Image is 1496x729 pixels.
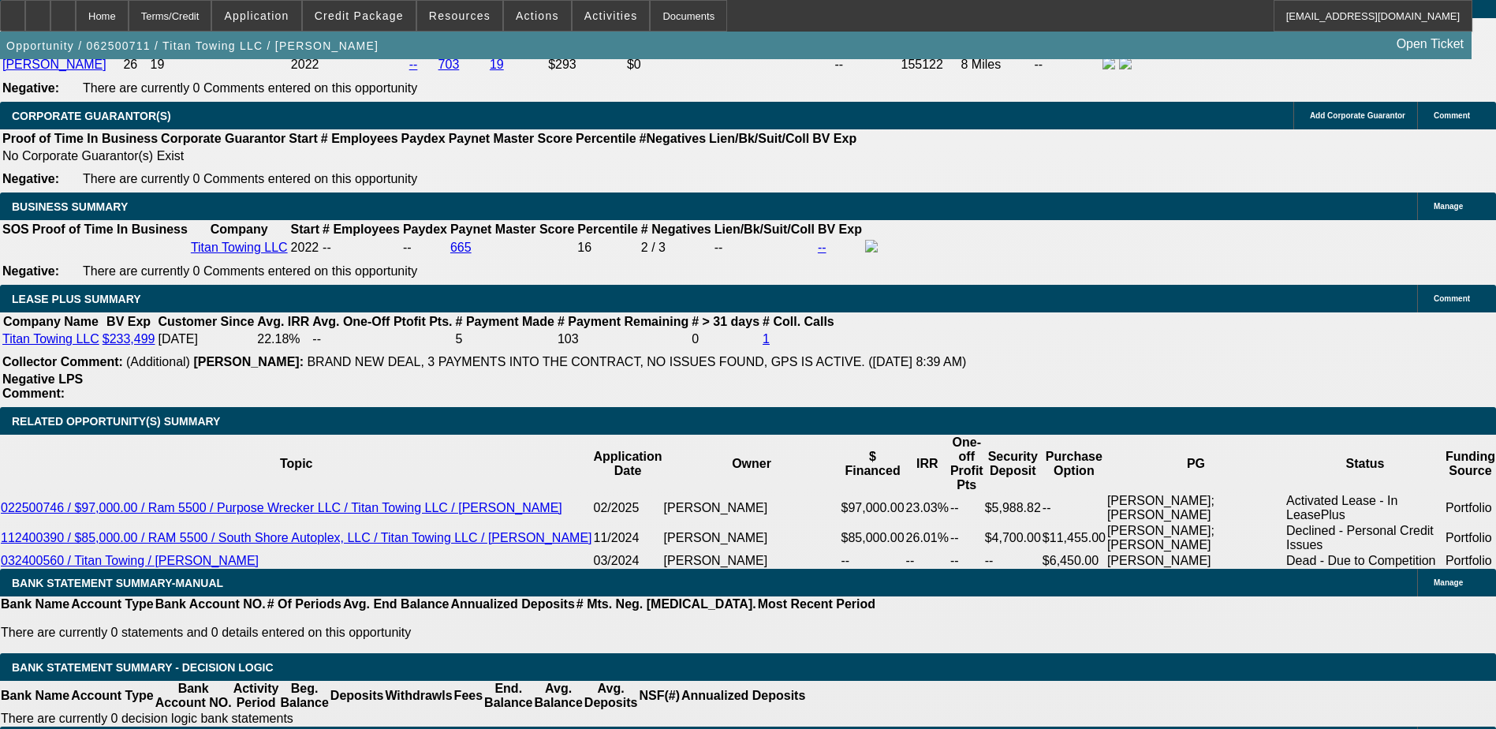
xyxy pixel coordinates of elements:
b: # Payment Remaining [558,315,688,328]
td: Activated Lease - In LeasePlus [1285,493,1445,523]
a: $233,499 [103,332,155,346]
b: #Negatives [640,132,707,145]
th: # Mts. Neg. [MEDICAL_DATA]. [576,596,757,612]
td: [PERSON_NAME] [663,523,841,553]
th: Annualized Deposits [681,681,806,711]
td: [PERSON_NAME] [663,493,841,523]
td: $11,455.00 [1042,523,1106,553]
th: Account Type [70,681,155,711]
b: Paydex [401,132,446,145]
b: Paynet Master Score [449,132,573,145]
b: Collector Comment: [2,355,123,368]
img: facebook-icon.png [865,240,878,252]
span: Credit Package [315,9,404,22]
td: -- [312,331,453,347]
td: [PERSON_NAME] [663,553,841,569]
span: RELATED OPPORTUNITY(S) SUMMARY [12,415,220,428]
span: -- [323,241,331,254]
td: [PERSON_NAME]; [PERSON_NAME] [1106,493,1285,523]
a: Titan Towing LLC [2,332,99,346]
td: 5 [455,331,555,347]
span: (Additional) [126,355,190,368]
th: NSF(#) [638,681,681,711]
td: -- [1042,493,1106,523]
th: Purchase Option [1042,435,1106,493]
td: $97,000.00 [841,493,905,523]
span: Manage [1434,202,1463,211]
b: Company Name [3,315,99,328]
span: Bank Statement Summary - Decision Logic [12,661,274,674]
b: Percentile [577,222,637,236]
th: Status [1285,435,1445,493]
b: Avg. One-Off Ptofit Pts. [312,315,452,328]
td: 19 [150,56,289,73]
b: Lien/Bk/Suit/Coll [714,222,815,236]
span: BUSINESS SUMMARY [12,200,128,213]
b: # Coll. Calls [763,315,834,328]
td: -- [984,553,1042,569]
td: -- [949,523,984,553]
td: 26 [122,56,147,73]
b: Customer Since [158,315,254,328]
th: # Of Periods [267,596,342,612]
span: There are currently 0 Comments entered on this opportunity [83,264,417,278]
span: BRAND NEW DEAL, 3 PAYMENTS INTO THE CONTRACT, NO ISSUES FOUND, GPS IS ACTIVE. ([DATE] 8:39 AM) [307,355,966,368]
button: Resources [417,1,502,31]
th: Bank Account NO. [155,681,233,711]
td: 23.03% [905,493,949,523]
a: 032400560 / Titan Towing / [PERSON_NAME] [1,554,259,567]
td: 0 [691,331,760,347]
td: 03/2024 [593,553,663,569]
b: Negative: [2,81,59,95]
span: Application [224,9,289,22]
td: $0 [626,56,833,73]
th: Proof of Time In Business [32,222,188,237]
button: Actions [504,1,571,31]
th: PG [1106,435,1285,493]
td: [PERSON_NAME]; [PERSON_NAME] [1106,523,1285,553]
a: 022500746 / $97,000.00 / Ram 5500 / Purpose Wrecker LLC / Titan Towing LLC / [PERSON_NAME] [1,501,562,514]
th: Avg. Balance [533,681,583,711]
span: LEASE PLUS SUMMARY [12,293,141,305]
td: 155122 [901,56,959,73]
button: Credit Package [303,1,416,31]
th: Fees [453,681,483,711]
b: # > 31 days [692,315,759,328]
th: Owner [663,435,841,493]
td: [PERSON_NAME] [1106,553,1285,569]
th: Avg. Deposits [584,681,639,711]
span: Actions [516,9,559,22]
b: Start [289,132,317,145]
a: -- [409,58,418,71]
td: 02/2025 [593,493,663,523]
span: Resources [429,9,491,22]
b: Negative: [2,172,59,185]
b: # Employees [321,132,398,145]
a: -- [818,241,826,254]
b: Company [211,222,268,236]
td: -- [841,553,905,569]
th: SOS [2,222,30,237]
td: [DATE] [157,331,255,347]
th: Beg. Balance [279,681,329,711]
th: Deposits [330,681,385,711]
button: Application [212,1,300,31]
b: BV Exp [812,132,856,145]
b: Start [291,222,319,236]
span: Manage [1434,578,1463,587]
th: Most Recent Period [757,596,876,612]
th: IRR [905,435,949,493]
td: $293 [547,56,625,73]
a: 703 [438,58,460,71]
button: Activities [573,1,650,31]
td: 2022 [290,239,320,256]
td: No Corporate Guarantor(s) Exist [2,148,864,164]
b: [PERSON_NAME]: [193,355,304,368]
td: 8 Miles [961,56,1032,73]
p: There are currently 0 statements and 0 details entered on this opportunity [1,626,875,640]
td: -- [905,553,949,569]
td: -- [949,553,984,569]
td: $6,450.00 [1042,553,1106,569]
td: Portfolio [1445,553,1496,569]
a: 1 [763,332,770,346]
